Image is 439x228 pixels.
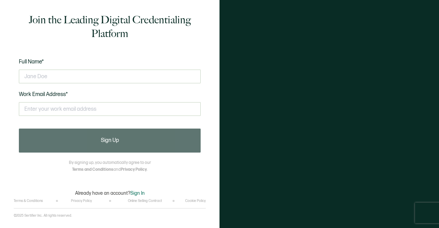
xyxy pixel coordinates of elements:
[14,214,72,218] p: ©2025 Sertifier Inc.. All rights reserved.
[19,91,68,98] span: Work Email Address*
[101,138,119,143] span: Sign Up
[69,159,151,173] p: By signing up, you automatically agree to our and .
[14,199,43,203] a: Terms & Conditions
[128,199,162,203] a: Online Selling Contract
[71,199,92,203] a: Privacy Policy
[19,70,201,83] input: Jane Doe
[72,167,114,172] a: Terms and Conditions
[130,190,145,196] span: Sign In
[19,102,201,116] input: Enter your work email address
[19,129,201,153] button: Sign Up
[121,167,147,172] a: Privacy Policy
[185,199,206,203] a: Cookie Policy
[19,59,44,65] span: Full Name*
[19,13,201,40] h1: Join the Leading Digital Credentialing Platform
[75,190,145,196] p: Already have an account?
